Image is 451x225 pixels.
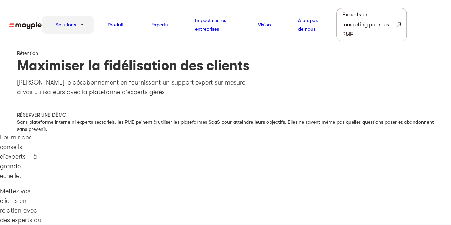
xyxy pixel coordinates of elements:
img: flèche vers le bas [81,24,84,26]
a: Produit [108,20,124,29]
a: Experts [151,20,168,29]
a: À propos de nous [298,16,322,33]
font: Impact sur les entreprises [195,17,226,32]
a: Impact sur les entreprises [195,16,231,33]
font: Sans plateforme interne ni experts sectoriels, les PME peinent à utiliser les plateformes SaaS po... [17,119,434,132]
font: Vision [258,22,271,27]
a: Solutions [56,20,76,29]
a: Vision [258,20,271,29]
font: Experts en marketing pour les PME [342,11,389,38]
font: à vos utilisateurs avec la plateforme d'experts gérés [17,88,165,96]
font: Maximiser la fidélisation des clients [17,58,250,73]
font: À propos de nous [298,17,318,32]
font: RÉSERVER UNE DÉMO [17,112,66,118]
font: Rétention [17,50,38,56]
font: Produit [108,22,124,27]
img: logo mayple [9,22,42,29]
font: Experts [151,22,168,27]
font: Solutions [56,22,76,27]
a: Experts en marketing pour les PME [336,8,407,41]
font: [PERSON_NAME] le désabonnement en fournissant un support expert sur mesure [17,79,245,86]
